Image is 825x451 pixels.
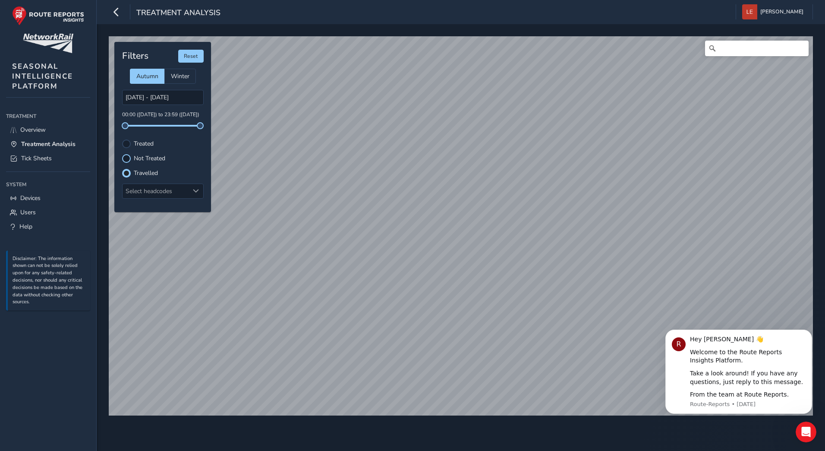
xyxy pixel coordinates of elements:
canvas: Map [109,36,813,416]
button: Reset [178,50,204,63]
h4: Filters [122,51,148,61]
span: Tick Sheets [21,154,52,162]
span: Help [19,222,32,231]
span: Treatment Analysis [136,7,220,19]
div: System [6,178,90,191]
img: diamond-layout [742,4,757,19]
p: Disclaimer: The information shown can not be solely relied upon for any safety-related decisions,... [13,255,86,306]
label: Not Treated [134,156,165,162]
img: rr logo [12,6,84,25]
div: Treatment [6,110,90,123]
span: Overview [20,126,46,134]
a: Tick Sheets [6,151,90,165]
span: Treatment Analysis [21,140,76,148]
div: Autumn [130,69,164,84]
button: [PERSON_NAME] [742,4,806,19]
a: Users [6,205,90,219]
span: [PERSON_NAME] [760,4,803,19]
div: Winter [164,69,196,84]
input: Search [705,41,809,56]
a: Treatment Analysis [6,137,90,151]
iframe: Intercom notifications message [652,322,825,419]
span: SEASONAL INTELLIGENCE PLATFORM [12,61,73,91]
div: Select headcodes [123,184,189,198]
span: Autumn [136,72,158,80]
a: Devices [6,191,90,205]
span: Winter [171,72,189,80]
span: Devices [20,194,41,202]
a: Overview [6,123,90,137]
p: 00:00 ([DATE]) to 23:59 ([DATE]) [122,111,204,119]
label: Travelled [134,170,158,176]
label: Treated [134,141,154,147]
img: customer logo [23,34,73,53]
a: Help [6,219,90,234]
span: Users [20,208,36,216]
iframe: Intercom live chat [796,422,816,442]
